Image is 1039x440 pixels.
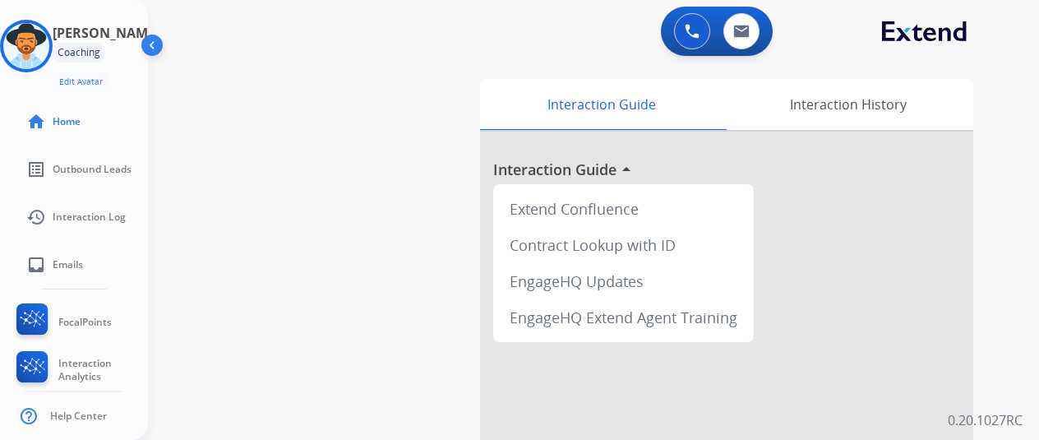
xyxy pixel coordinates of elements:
span: Outbound Leads [53,163,132,176]
span: Interaction Analytics [58,357,148,383]
div: Extend Confluence [500,191,747,227]
span: Home [53,115,81,128]
span: FocalPoints [58,316,112,329]
mat-icon: home [26,112,46,132]
div: Interaction Guide [480,79,723,130]
div: Coaching [53,43,105,63]
span: Help Center [50,410,107,423]
span: Interaction Log [53,211,126,224]
mat-icon: history [26,207,46,227]
a: Interaction Analytics [13,351,148,389]
div: EngageHQ Extend Agent Training [500,299,747,336]
img: avatar [3,23,49,69]
div: Contract Lookup with ID [500,227,747,263]
a: FocalPoints [13,303,112,341]
button: Edit Avatar [53,72,109,91]
mat-icon: inbox [26,255,46,275]
span: Emails [53,258,83,271]
h3: [PERSON_NAME] [53,23,159,43]
div: Interaction History [723,79,973,130]
div: EngageHQ Updates [500,263,747,299]
p: 0.20.1027RC [948,410,1023,430]
mat-icon: list_alt [26,160,46,179]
